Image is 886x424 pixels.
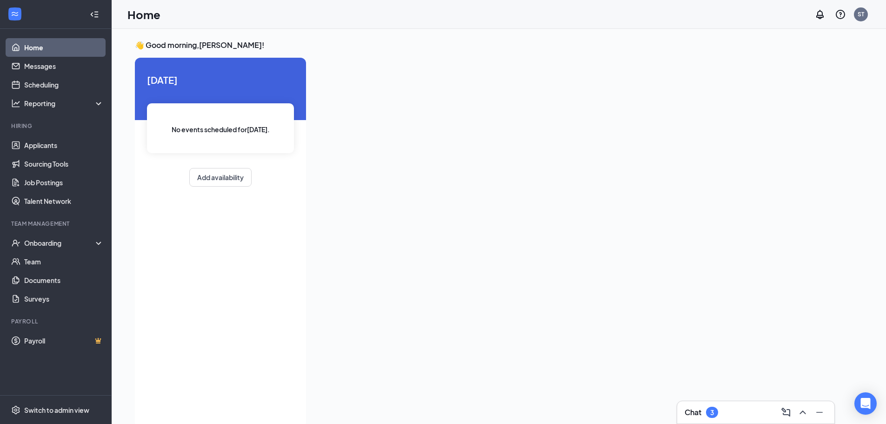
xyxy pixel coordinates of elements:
svg: WorkstreamLogo [10,9,20,19]
svg: Collapse [90,10,99,19]
svg: Analysis [11,99,20,108]
a: Home [24,38,104,57]
div: Team Management [11,220,102,228]
span: [DATE] [147,73,294,87]
h3: 👋 Good morning, [PERSON_NAME] ! [135,40,834,50]
a: PayrollCrown [24,331,104,350]
a: Talent Network [24,192,104,210]
a: Messages [24,57,104,75]
button: Add availability [189,168,252,187]
svg: Settings [11,405,20,415]
svg: ComposeMessage [780,407,792,418]
a: Team [24,252,104,271]
a: Surveys [24,289,104,308]
svg: QuestionInfo [835,9,846,20]
a: Job Postings [24,173,104,192]
div: Switch to admin view [24,405,89,415]
div: Onboarding [24,238,96,248]
h3: Chat [685,407,701,417]
a: Documents [24,271,104,289]
h1: Home [127,7,160,22]
svg: Notifications [814,9,826,20]
a: Applicants [24,136,104,155]
button: ComposeMessage [779,405,793,420]
div: Payroll [11,317,102,325]
a: Sourcing Tools [24,155,104,173]
span: No events scheduled for [DATE] . [172,124,270,135]
svg: ChevronUp [797,407,808,418]
svg: Minimize [814,407,825,418]
svg: UserCheck [11,238,20,248]
div: Hiring [11,122,102,130]
div: ST [858,10,864,18]
div: Reporting [24,99,104,108]
div: Open Intercom Messenger [854,392,877,415]
button: ChevronUp [795,405,810,420]
button: Minimize [812,405,827,420]
div: 3 [710,409,714,417]
a: Scheduling [24,75,104,94]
